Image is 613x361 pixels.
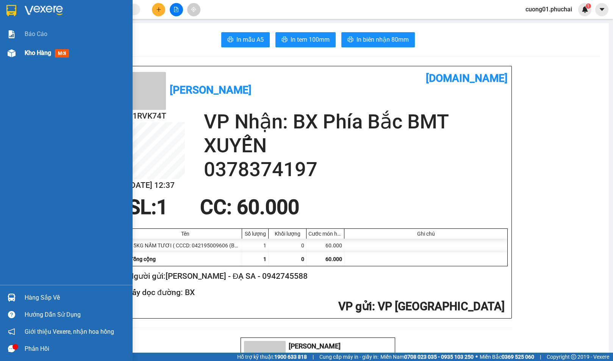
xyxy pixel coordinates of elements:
button: printerIn biên nhận 80mm [341,32,415,47]
div: XUYẾN [89,25,150,34]
button: printerIn tem 100mm [275,32,336,47]
span: mới [55,49,69,58]
button: aim [187,3,200,16]
span: Miền Bắc [480,353,534,361]
span: copyright [571,354,576,359]
span: printer [347,36,353,44]
span: SL: [128,195,156,219]
div: Phản hồi [25,343,127,355]
span: | [313,353,314,361]
div: Tên [130,231,240,237]
strong: 1900 633 818 [274,354,307,360]
img: warehouse-icon [8,294,16,302]
span: 1 [587,3,590,9]
span: Nhận: [89,7,107,15]
sup: 1 [586,3,591,9]
span: | [540,353,541,361]
span: plus [156,7,161,12]
h2: [DATE] 12:37 [128,179,185,192]
img: warehouse-icon [8,49,16,57]
div: 0378374197 [89,34,150,44]
span: cuong01.phuchai [519,5,578,14]
span: notification [8,328,15,335]
h2: XUYẾN [204,134,508,158]
span: file-add [174,7,179,12]
div: Số lượng [244,231,266,237]
h2: 0378374197 [204,158,508,181]
span: 1 [156,195,168,219]
span: printer [281,36,288,44]
button: file-add [170,3,183,16]
div: 15KG NẤM TƯƠI ( CCCD: 042195009606 (Bất kỳ) [128,239,242,252]
span: message [8,345,15,352]
span: ⚪️ [475,355,478,358]
span: Báo cáo [25,29,47,39]
div: 60.000 [306,239,344,252]
span: VP gửi [338,300,372,313]
strong: 0369 525 060 [502,354,534,360]
h2: : VP [GEOGRAPHIC_DATA] [128,299,505,314]
span: In mẫu A5 [236,35,264,44]
h2: F1RVK74T [128,110,185,122]
span: In biên nhận 80mm [357,35,409,44]
div: BX Phía Bắc BMT [89,6,150,25]
span: Gửi: [6,7,18,15]
div: 0 [269,239,306,252]
div: VP [GEOGRAPHIC_DATA] [6,6,83,25]
span: In tem 100mm [291,35,330,44]
span: Cung cấp máy in - giấy in: [319,353,378,361]
span: 60.000 [325,256,342,262]
img: logo-vxr [6,5,16,16]
span: caret-down [599,6,605,13]
div: 0942745588 [6,43,83,53]
span: Hỗ trợ kỹ thuật: [237,353,307,361]
b: [PERSON_NAME] [170,84,252,96]
h2: Người gửi: [PERSON_NAME] - ĐẠ SA - 0942745588 [128,270,505,283]
strong: 0708 023 035 - 0935 103 250 [404,354,474,360]
h2: Lấy dọc đường: BX [128,286,505,299]
span: Miền Nam [380,353,474,361]
div: Cước món hàng [308,231,342,237]
img: solution-icon [8,30,16,38]
li: [PERSON_NAME] [244,341,392,352]
div: Hàng sắp về [25,292,127,303]
button: caret-down [595,3,608,16]
img: icon-new-feature [582,6,588,13]
span: Tổng cộng [130,256,156,262]
span: Giới thiệu Vexere, nhận hoa hồng [25,327,114,336]
div: 1 [242,239,269,252]
button: printerIn mẫu A5 [221,32,270,47]
span: Kho hàng [25,49,51,56]
span: 1 [263,256,266,262]
div: Ghi chú [346,231,505,237]
span: 0 [301,256,304,262]
div: Hướng dẫn sử dụng [25,309,127,320]
span: question-circle [8,311,15,318]
b: [DOMAIN_NAME] [426,72,508,84]
div: CC : 60.000 [195,196,304,219]
button: plus [152,3,165,16]
span: BX [17,53,32,67]
div: [PERSON_NAME] - ĐẠ SA [6,25,83,43]
span: printer [227,36,233,44]
div: Khối lượng [271,231,304,237]
span: aim [191,7,196,12]
h2: VP Nhận: BX Phía Bắc BMT [204,110,508,134]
